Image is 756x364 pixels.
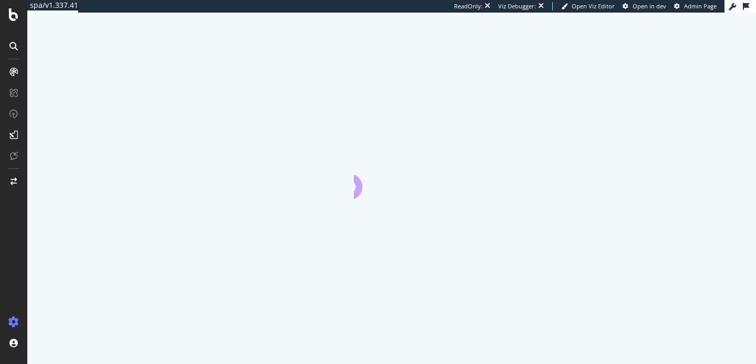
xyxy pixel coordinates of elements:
span: Open Viz Editor [572,2,615,10]
a: Admin Page [674,2,717,10]
span: Admin Page [684,2,717,10]
div: animation [354,161,429,199]
span: Open in dev [633,2,666,10]
div: ReadOnly: [454,2,482,10]
a: Open Viz Editor [561,2,615,10]
a: Open in dev [623,2,666,10]
div: Viz Debugger: [498,2,536,10]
